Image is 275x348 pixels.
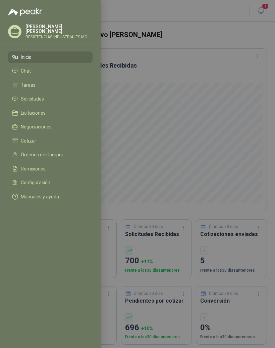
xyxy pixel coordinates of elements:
[8,51,93,63] a: Inicio
[21,82,36,88] span: Tareas
[25,24,93,34] p: [PERSON_NAME] [PERSON_NAME]
[25,35,93,39] p: RESISTENCIAS INDUSTRIALES MG
[21,194,59,199] span: Manuales y ayuda
[8,163,93,175] a: Remisiones
[21,180,50,185] span: Configuración
[21,166,46,171] span: Remisiones
[8,93,93,105] a: Solicitudes
[8,135,93,147] a: Cotizar
[21,152,63,157] span: Órdenes de Compra
[21,96,44,102] span: Solicitudes
[21,124,52,129] span: Negociaciones
[8,121,93,133] a: Negociaciones
[8,8,42,16] img: Logo peakr
[8,191,93,202] a: Manuales y ayuda
[8,79,93,91] a: Tareas
[21,54,32,60] span: Inicio
[8,149,93,161] a: Órdenes de Compra
[8,107,93,119] a: Licitaciones
[8,177,93,189] a: Configuración
[8,66,93,77] a: Chat
[21,138,36,144] span: Cotizar
[21,68,31,74] span: Chat
[21,110,46,116] span: Licitaciones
